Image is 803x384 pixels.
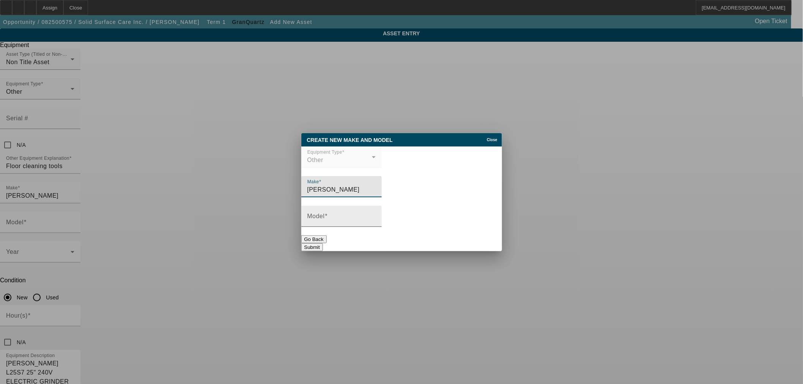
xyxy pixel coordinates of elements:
[307,137,393,143] span: Create New Make and Model
[307,213,325,219] mat-label: Model
[307,179,319,184] mat-label: Make
[307,150,342,154] mat-label: Equipment Type
[301,243,323,251] button: Submit
[301,235,327,243] button: Go Back
[487,138,497,142] span: Close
